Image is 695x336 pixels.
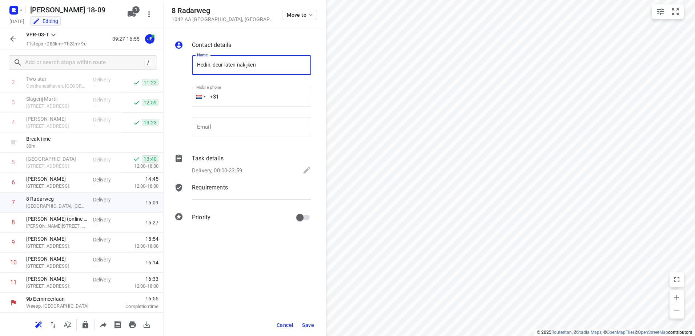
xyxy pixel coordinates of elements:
div: small contained button group [652,4,684,19]
a: Routetitan [551,330,572,335]
p: Contact details [192,41,231,49]
span: 16:33 [145,275,158,283]
p: Delivery [93,176,120,183]
div: 6 [12,179,15,186]
p: Oostkanaalhaven, Nijmegen [26,83,87,90]
p: Break time [26,135,87,143]
span: Download route [140,321,154,328]
p: Weesp, [GEOGRAPHIC_DATA] [26,303,102,310]
p: Delivery [93,256,120,263]
p: Task details [192,154,224,163]
div: JE [145,34,154,44]
p: Requirements [192,183,228,192]
h5: Rename [27,4,121,16]
button: Fit zoom [668,4,683,19]
input: Add or search stops within route [25,57,144,68]
p: [STREET_ADDRESS], [26,243,87,250]
span: Share route [96,321,111,328]
p: Delivery [93,76,120,83]
p: Priority [192,213,210,222]
span: — [93,83,97,89]
p: Gentiaanstraat 13, Amsterdam [26,123,87,130]
span: 16:14 [145,259,158,266]
p: [PERSON_NAME] [26,115,87,123]
span: — [93,163,97,169]
span: 1 [132,6,140,13]
span: — [93,103,97,109]
p: VPR-03-T [26,31,49,39]
p: 11 stops • 288km • 7h23m • 9u [26,41,87,48]
p: Slagerij Martil [26,95,87,103]
div: 9 [12,239,15,246]
p: 09:27-16:55 [112,35,142,43]
p: 12:00-18:00 [122,183,158,190]
svg: Done [133,79,140,86]
div: Requirements [174,183,311,205]
p: Delivery, 00:00-23:59 [192,167,242,175]
span: Cancel [277,322,293,328]
p: Bezaanjachtplein 259, Amsterdam [26,103,87,110]
p: [GEOGRAPHIC_DATA] [26,155,87,163]
span: 16:55 [111,295,158,302]
p: Delivery [93,236,120,243]
span: — [93,203,97,209]
p: Two star [26,75,87,83]
p: Delivery [93,156,120,163]
p: 8 Radarweg [26,195,87,203]
span: — [93,283,97,289]
span: Sort by time window [60,321,75,328]
div: / [144,59,152,67]
a: OpenStreetMap [638,330,668,335]
svg: Edit [302,166,311,175]
div: 10 [10,259,17,266]
span: 12:59 [142,99,158,106]
span: 14:45 [145,175,158,183]
p: [PERSON_NAME] (online Ams) [26,215,87,223]
button: Lock route [78,317,93,332]
span: 15:09 [145,199,158,206]
svg: Done [133,99,140,106]
span: Move to [287,12,314,18]
svg: Done [133,119,140,126]
p: Delivery [93,96,120,103]
span: 13:40 [142,155,158,163]
button: Cancel [274,319,296,332]
div: 2 [12,79,15,86]
p: Delivery [93,276,120,283]
p: 1042 AA [GEOGRAPHIC_DATA] , [GEOGRAPHIC_DATA] [172,16,273,22]
div: Netherlands: + 31 [192,87,206,107]
p: [PERSON_NAME][STREET_ADDRESS] [26,223,87,230]
p: 12:00-18:00 [122,243,158,250]
div: You are currently in edit mode. [33,17,58,25]
input: 1 (702) 123-4567 [192,87,311,107]
svg: Done [133,155,140,163]
p: Delivery [93,216,120,223]
p: 12:00-18:00 [122,283,158,290]
p: 30 m [26,143,87,150]
p: [PERSON_NAME] [26,255,87,263]
p: [PERSON_NAME] [26,175,87,183]
button: Move to [282,10,317,20]
div: 4 [12,119,15,126]
button: JE [142,32,157,46]
span: — [93,183,97,189]
div: 8 [12,219,15,226]
span: — [93,263,97,269]
p: 12:00-18:00 [122,163,158,170]
span: — [93,123,97,129]
span: — [93,223,97,229]
li: © 2025 , © , © © contributors [537,330,692,335]
div: 7 [12,199,15,206]
span: 13:23 [142,119,158,126]
span: 15:54 [145,235,158,243]
h5: Project date [7,17,27,25]
a: Stadia Maps [577,330,602,335]
div: 11 [10,279,17,286]
p: [STREET_ADDRESS], [26,183,87,190]
p: Delivery [93,196,120,203]
span: Print shipping labels [111,321,125,328]
p: [GEOGRAPHIC_DATA], [GEOGRAPHIC_DATA] [26,203,87,210]
p: Completion time [111,303,158,310]
h5: 8 Radarweg [172,7,273,15]
p: [STREET_ADDRESS], [26,283,87,290]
